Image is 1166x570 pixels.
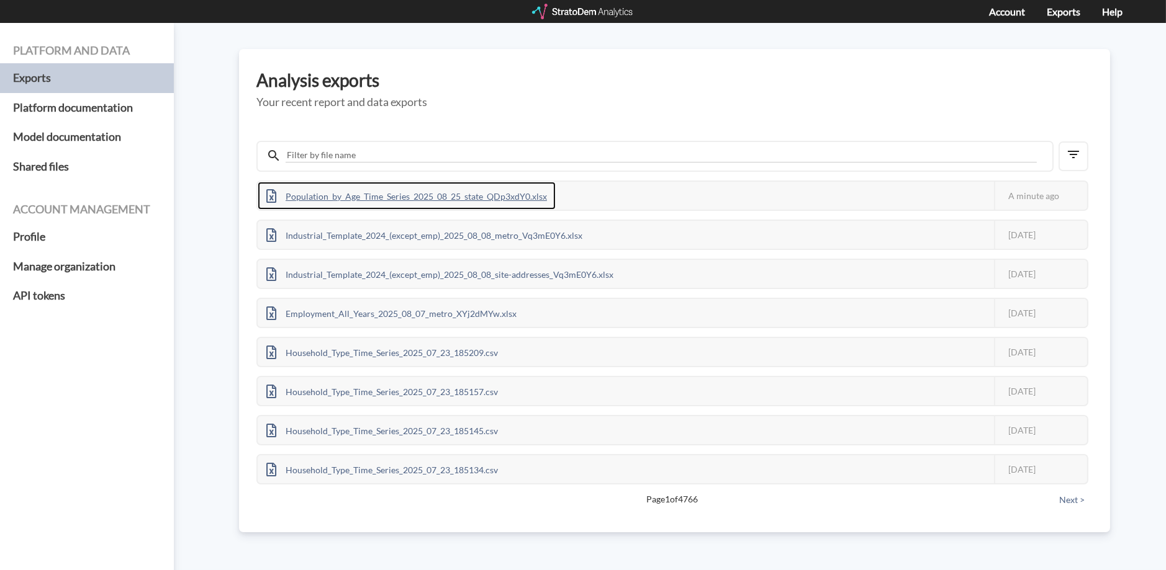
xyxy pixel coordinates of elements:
[13,63,161,93] a: Exports
[258,424,507,434] a: Household_Type_Time_Series_2025_07_23_185145.csv
[258,182,556,210] div: Population_by_Age_Time_Series_2025_08_25_state_QDp3xdY0.xlsx
[1055,493,1088,507] button: Next >
[1047,6,1080,17] a: Exports
[258,463,507,473] a: Household_Type_Time_Series_2025_07_23_185134.csv
[258,260,622,288] div: Industrial_Template_2024_(except_emp)_2025_08_08_site-addresses_Vq3mE0Y6.xlsx
[256,96,1093,109] h5: Your recent report and data exports
[994,338,1087,366] div: [DATE]
[994,260,1087,288] div: [DATE]
[258,267,622,278] a: Industrial_Template_2024_(except_emp)_2025_08_08_site-addresses_Vq3mE0Y6.xlsx
[13,252,161,282] a: Manage organization
[13,152,161,182] a: Shared files
[989,6,1025,17] a: Account
[13,93,161,123] a: Platform documentation
[258,299,525,327] div: Employment_All_Years_2025_08_07_metro_XYj2dMYw.xlsx
[258,338,507,366] div: Household_Type_Time_Series_2025_07_23_185209.csv
[258,189,556,200] a: Population_by_Age_Time_Series_2025_08_25_state_QDp3xdY0.xlsx
[994,416,1087,444] div: [DATE]
[13,203,161,216] h4: Account management
[13,45,161,57] h4: Platform and data
[994,299,1087,327] div: [DATE]
[258,377,507,405] div: Household_Type_Time_Series_2025_07_23_185157.csv
[258,221,591,249] div: Industrial_Template_2024_(except_emp)_2025_08_08_metro_Vq3mE0Y6.xlsx
[994,182,1087,210] div: A minute ago
[258,228,591,239] a: Industrial_Template_2024_(except_emp)_2025_08_08_metro_Vq3mE0Y6.xlsx
[13,222,161,252] a: Profile
[258,416,507,444] div: Household_Type_Time_Series_2025_07_23_185145.csv
[258,385,507,395] a: Household_Type_Time_Series_2025_07_23_185157.csv
[994,221,1087,249] div: [DATE]
[256,71,1093,90] h3: Analysis exports
[994,377,1087,405] div: [DATE]
[13,281,161,311] a: API tokens
[994,455,1087,483] div: [DATE]
[258,345,507,356] a: Household_Type_Time_Series_2025_07_23_185209.csv
[258,455,507,483] div: Household_Type_Time_Series_2025_07_23_185134.csv
[286,148,1037,163] input: Filter by file name
[1102,6,1123,17] a: Help
[258,306,525,317] a: Employment_All_Years_2025_08_07_metro_XYj2dMYw.xlsx
[13,122,161,152] a: Model documentation
[300,493,1045,505] span: Page 1 of 4766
